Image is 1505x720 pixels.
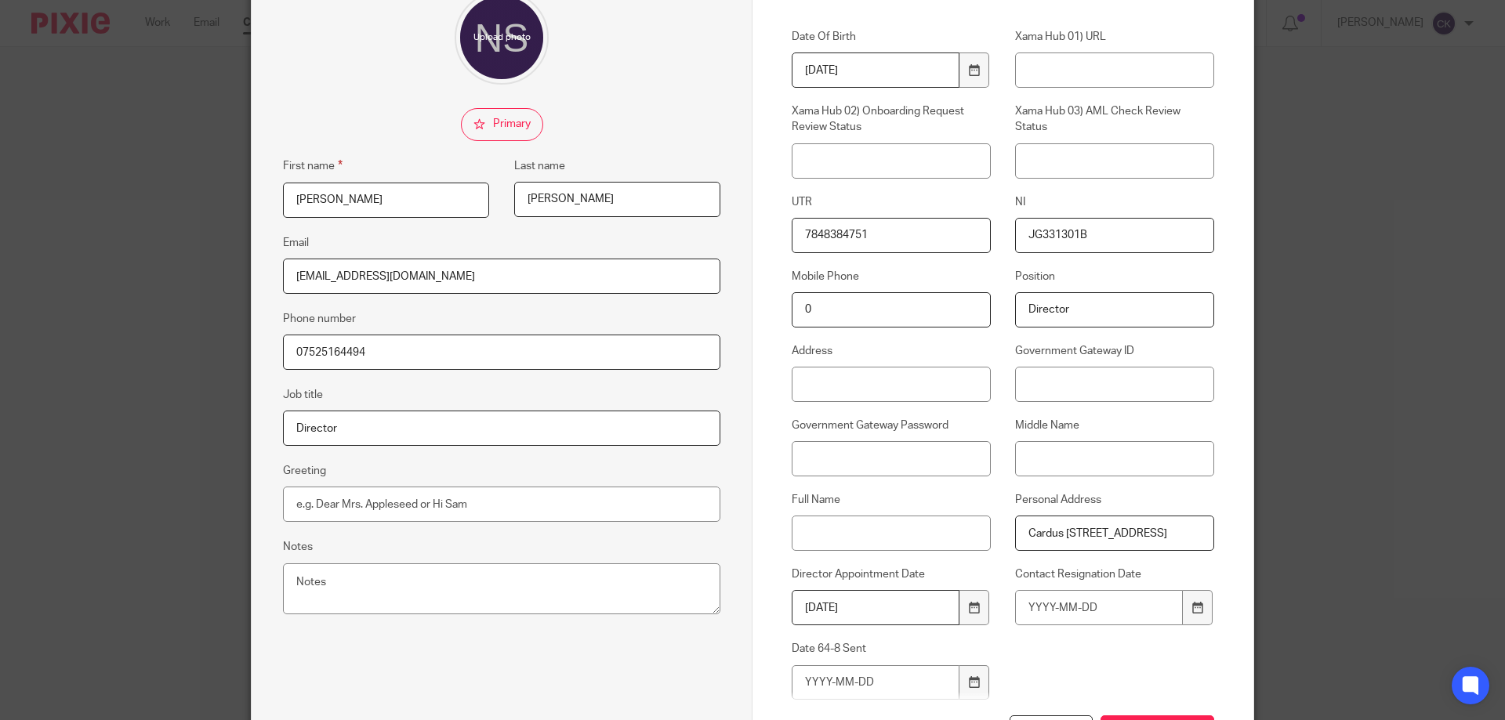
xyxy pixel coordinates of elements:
[792,665,959,700] input: YYYY-MM-DD
[283,157,343,175] label: First name
[792,590,959,625] input: YYYY-MM-DD
[1015,566,1214,582] label: Contact Resignation Date
[283,487,720,522] input: e.g. Dear Mrs. Appleseed or Hi Sam
[792,492,991,508] label: Full Name
[283,235,309,251] label: Email
[792,641,991,657] label: Date 64-8 Sent
[1015,269,1214,284] label: Position
[1015,29,1214,45] label: Xama Hub 01) URL
[1015,343,1214,359] label: Government Gateway ID
[792,269,991,284] label: Mobile Phone
[792,52,959,88] input: YYYY-MM-DD
[514,158,565,174] label: Last name
[1015,194,1214,210] label: NI
[283,539,313,555] label: Notes
[283,463,326,479] label: Greeting
[792,103,991,136] label: Xama Hub 02) Onboarding Request Review Status
[1015,492,1214,508] label: Personal Address
[283,387,323,403] label: Job title
[792,194,991,210] label: UTR
[792,29,991,45] label: Date Of Birth
[792,418,991,433] label: Government Gateway Password
[1015,103,1214,136] label: Xama Hub 03) AML Check Review Status
[1015,418,1214,433] label: Middle Name
[792,343,991,359] label: Address
[792,566,991,582] label: Director Appointment Date
[283,311,356,327] label: Phone number
[1015,590,1183,625] input: YYYY-MM-DD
